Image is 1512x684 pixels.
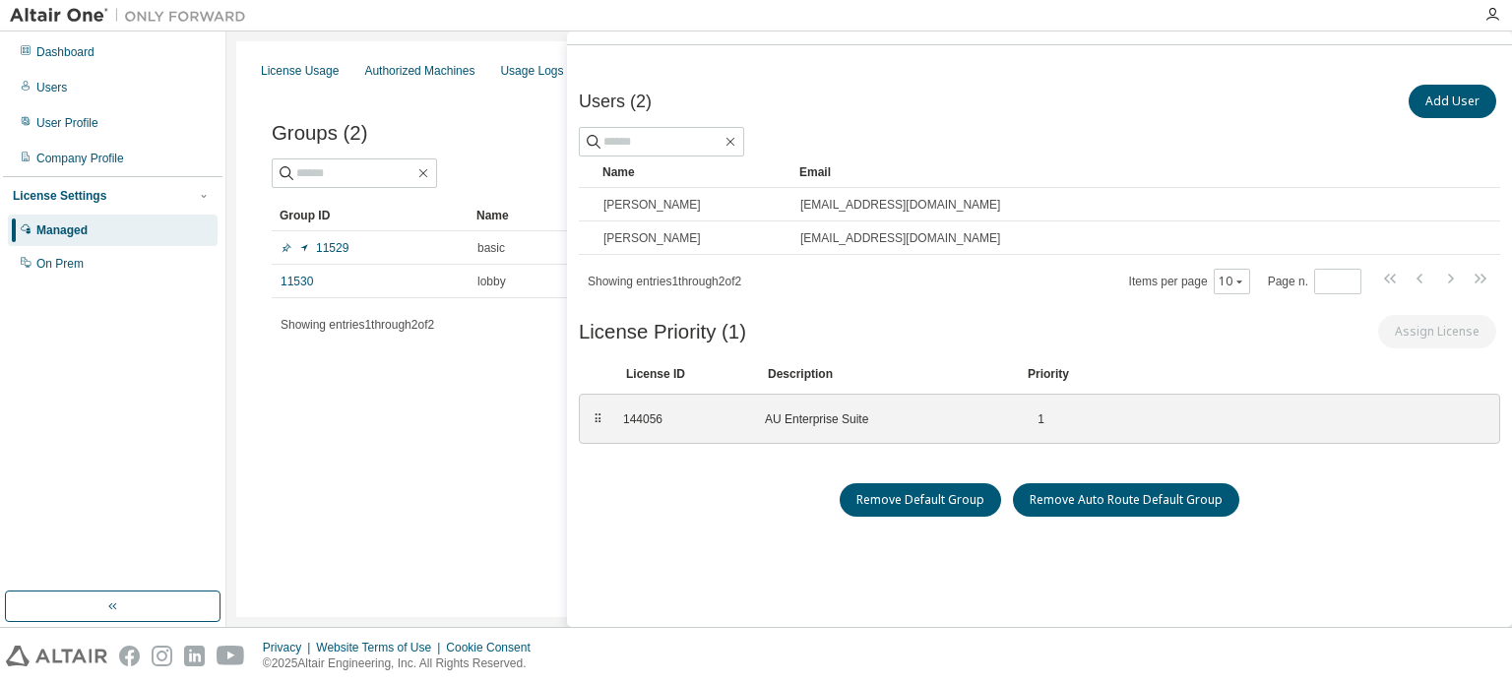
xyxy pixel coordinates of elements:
span: Showing entries 1 through 2 of 2 [281,318,434,332]
img: facebook.svg [119,646,140,666]
div: Privacy [263,640,316,655]
div: Users [36,80,67,95]
a: 11529 [281,240,348,256]
span: Groups (2) [272,122,367,145]
div: ⠿ [592,411,603,427]
div: Usage Logs [500,63,563,79]
div: Email [799,156,1451,188]
div: License Settings [13,188,106,204]
span: License Priority (1) [579,321,746,343]
div: Managed [36,222,88,238]
span: Users (2) [579,92,652,112]
span: Page n. [1268,269,1361,294]
div: Name [476,200,707,231]
div: Name [602,156,784,188]
a: 11530 [281,274,313,289]
span: lobby [477,274,506,289]
span: [PERSON_NAME] [603,230,701,246]
button: 10 [1219,274,1245,289]
span: basic [477,240,505,256]
span: [EMAIL_ADDRESS][DOMAIN_NAME] [800,230,1000,246]
div: On Prem [36,256,84,272]
button: Assign License [1378,315,1496,348]
img: Altair One [10,6,256,26]
div: Company Profile [36,151,124,166]
img: linkedin.svg [184,646,205,666]
div: AU Enterprise Suite [765,411,1001,427]
span: [PERSON_NAME] [603,197,701,213]
p: © 2025 Altair Engineering, Inc. All Rights Reserved. [263,655,542,672]
div: Website Terms of Use [316,640,446,655]
div: 1 [1025,411,1044,427]
div: License ID [626,366,744,382]
div: License Usage [261,63,339,79]
div: Description [768,366,1004,382]
button: Add User [1409,85,1496,118]
div: 144056 [623,411,741,427]
div: Authorized Machines [364,63,474,79]
img: youtube.svg [217,646,245,666]
span: Items per page [1129,269,1250,294]
span: Showing entries 1 through 2 of 2 [588,275,741,288]
div: Cookie Consent [446,640,541,655]
div: Priority [1028,366,1069,382]
div: User Profile [36,115,98,131]
span: [EMAIL_ADDRESS][DOMAIN_NAME] [800,197,1000,213]
button: Remove Default Group [840,483,1001,517]
img: altair_logo.svg [6,646,107,666]
div: Dashboard [36,44,94,60]
div: Group ID [280,200,461,231]
button: Remove Auto Route Default Group [1013,483,1239,517]
img: instagram.svg [152,646,172,666]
